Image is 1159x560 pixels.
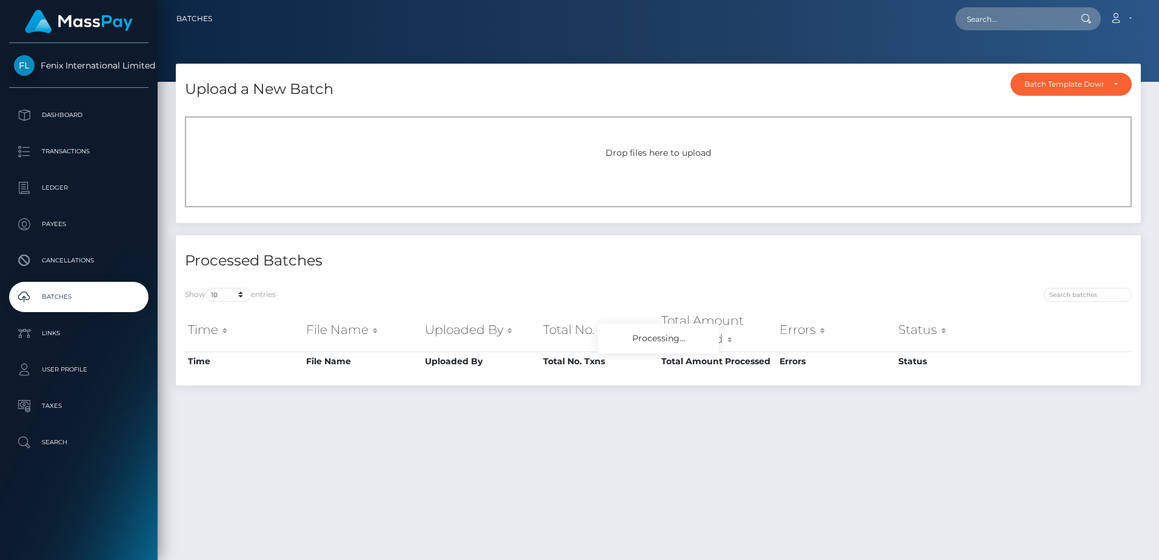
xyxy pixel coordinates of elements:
th: Total Amount Processed [658,352,777,371]
p: Taxes [14,397,144,415]
input: Search batches [1044,288,1132,302]
img: Fenix International Limited [14,55,35,76]
th: File Name [303,308,421,352]
th: Total No. Txns [540,308,658,352]
a: Cancellations [9,245,149,276]
label: Show entries [185,288,276,302]
span: Fenix International Limited [9,60,149,71]
a: Batches [9,282,149,312]
a: Links [9,318,149,348]
p: Links [14,324,144,342]
p: Batches [14,288,144,306]
h4: Processed Batches [185,250,649,272]
span: Drop files here to upload [606,147,711,158]
a: User Profile [9,355,149,385]
th: Status [895,308,1014,352]
th: Time [185,308,303,352]
div: Batch Template Download [1024,79,1104,89]
a: Payees [9,209,149,239]
a: Transactions [9,136,149,167]
th: Errors [777,308,895,352]
p: Search [14,433,144,452]
p: Dashboard [14,106,144,124]
p: Transactions [14,142,144,161]
button: Batch Template Download [1010,73,1132,96]
h4: Upload a New Batch [185,79,333,100]
p: Cancellations [14,252,144,270]
img: MassPay Logo [25,10,133,33]
div: Processing... [598,324,719,353]
p: Payees [14,215,144,233]
input: Search... [955,7,1069,30]
th: Errors [777,352,895,371]
th: Uploaded By [422,352,540,371]
th: Time [185,352,303,371]
p: Ledger [14,179,144,197]
th: File Name [303,352,421,371]
a: Ledger [9,173,149,203]
th: Total Amount Processed [658,308,777,352]
select: Showentries [205,288,251,302]
th: Total No. Txns [540,352,658,371]
a: Taxes [9,391,149,421]
a: Batches [176,6,212,32]
th: Uploaded By [422,308,540,352]
a: Search [9,427,149,458]
p: User Profile [14,361,144,379]
th: Status [895,352,1014,371]
a: Dashboard [9,100,149,130]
